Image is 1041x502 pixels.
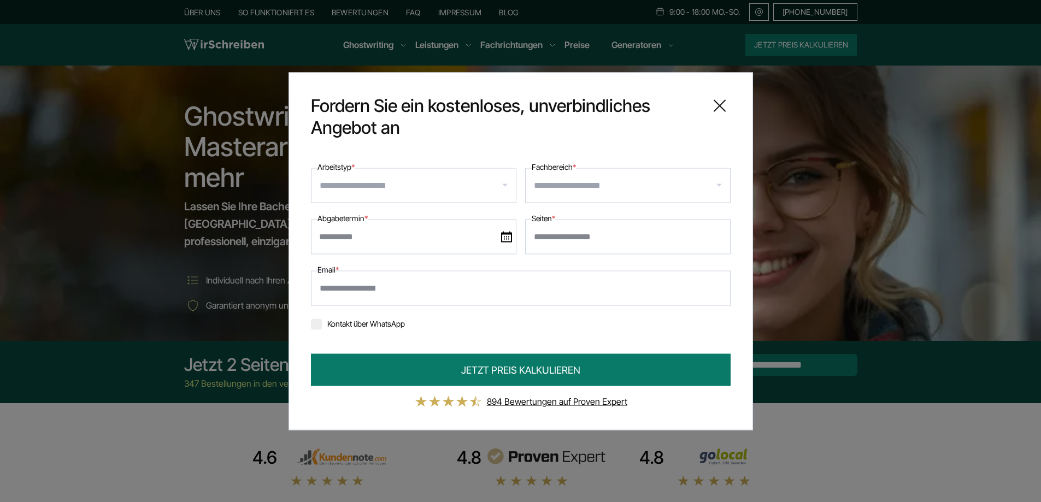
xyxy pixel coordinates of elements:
label: Email [317,263,339,276]
button: JETZT PREIS KALKULIEREN [311,353,731,386]
span: JETZT PREIS KALKULIEREN [461,362,580,377]
label: Arbeitstyp [317,160,355,173]
label: Kontakt über WhatsApp [311,318,405,328]
input: date [311,219,516,254]
label: Fachbereich [532,160,576,173]
a: 894 Bewertungen auf Proven Expert [487,395,627,406]
img: date [501,231,512,242]
span: Fordern Sie ein kostenloses, unverbindliches Angebot an [311,95,700,138]
label: Seiten [532,211,555,225]
label: Abgabetermin [317,211,368,225]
